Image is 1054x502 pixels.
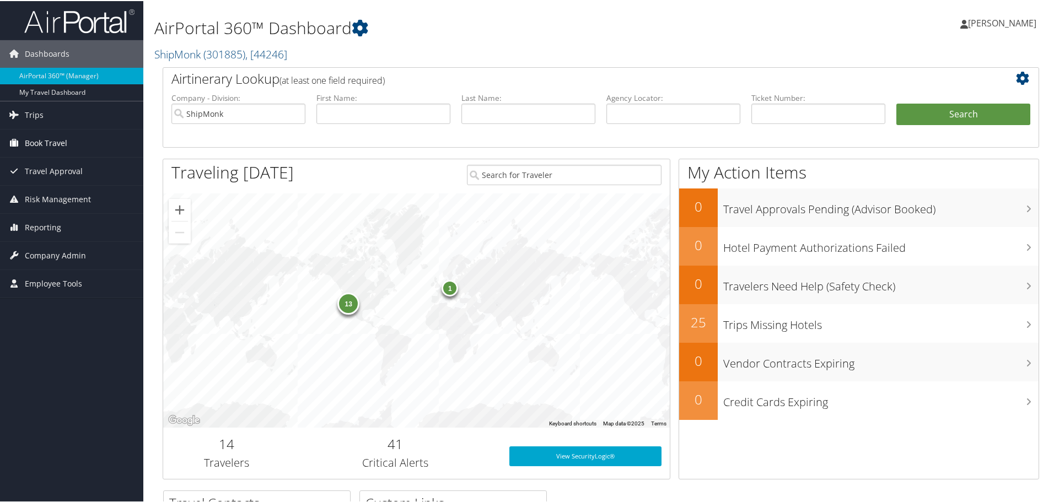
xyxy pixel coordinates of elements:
[25,213,61,240] span: Reporting
[154,46,287,61] a: ShipMonk
[25,39,69,67] span: Dashboards
[171,160,294,183] h1: Traveling [DATE]
[509,445,662,465] a: View SecurityLogic®
[166,412,202,427] a: Open this area in Google Maps (opens a new window)
[723,272,1039,293] h3: Travelers Need Help (Safety Check)
[25,185,91,212] span: Risk Management
[25,241,86,268] span: Company Admin
[25,156,83,184] span: Travel Approval
[651,419,666,425] a: Terms (opens in new tab)
[679,273,718,292] h2: 0
[679,235,718,253] h2: 0
[279,73,385,85] span: (at least one field required)
[723,311,1039,332] h3: Trips Missing Hotels
[245,46,287,61] span: , [ 44246 ]
[171,454,282,469] h3: Travelers
[723,388,1039,409] h3: Credit Cards Expiring
[679,342,1039,380] a: 0Vendor Contracts Expiring
[896,102,1030,125] button: Search
[298,434,493,452] h2: 41
[171,68,958,87] h2: Airtinerary Lookup
[679,196,718,215] h2: 0
[603,419,644,425] span: Map data ©2025
[24,7,135,33] img: airportal-logo.png
[442,279,458,295] div: 1
[337,292,359,314] div: 13
[171,434,282,452] h2: 14
[679,265,1039,303] a: 0Travelers Need Help (Safety Check)
[679,226,1039,265] a: 0Hotel Payment Authorizations Failed
[549,419,596,427] button: Keyboard shortcuts
[203,46,245,61] span: ( 301885 )
[679,350,718,369] h2: 0
[171,91,305,102] label: Company - Division:
[166,412,202,427] img: Google
[679,312,718,331] h2: 25
[25,128,67,156] span: Book Travel
[679,389,718,408] h2: 0
[316,91,450,102] label: First Name:
[679,187,1039,226] a: 0Travel Approvals Pending (Advisor Booked)
[169,198,191,220] button: Zoom in
[298,454,493,469] h3: Critical Alerts
[751,91,885,102] label: Ticket Number:
[25,269,82,296] span: Employee Tools
[169,220,191,242] button: Zoom out
[461,91,595,102] label: Last Name:
[679,303,1039,342] a: 25Trips Missing Hotels
[154,15,750,39] h1: AirPortal 360™ Dashboard
[968,16,1036,28] span: [PERSON_NAME]
[723,195,1039,216] h3: Travel Approvals Pending (Advisor Booked)
[679,380,1039,419] a: 0Credit Cards Expiring
[723,234,1039,255] h3: Hotel Payment Authorizations Failed
[467,164,662,184] input: Search for Traveler
[606,91,740,102] label: Agency Locator:
[25,100,44,128] span: Trips
[679,160,1039,183] h1: My Action Items
[723,349,1039,370] h3: Vendor Contracts Expiring
[960,6,1047,39] a: [PERSON_NAME]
